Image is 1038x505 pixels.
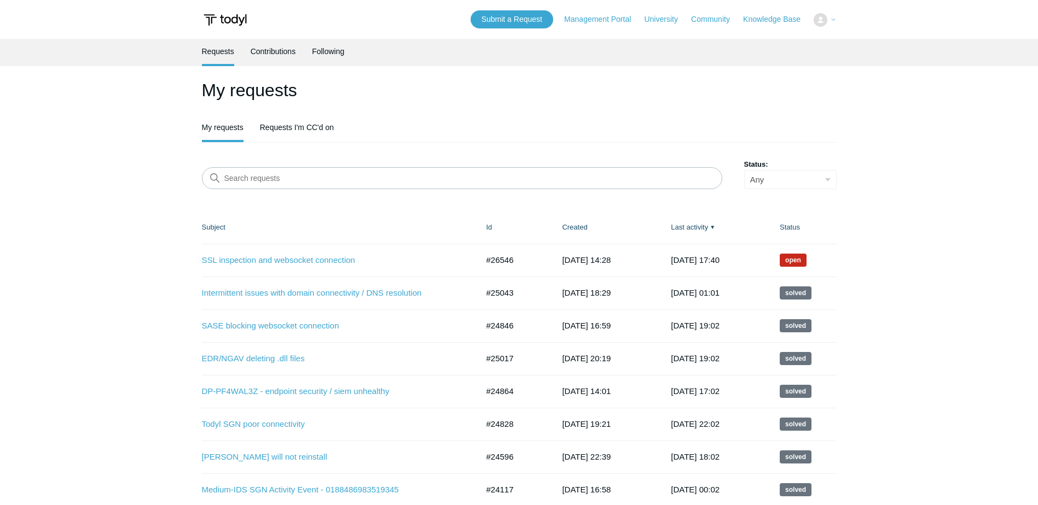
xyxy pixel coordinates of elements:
time: 2025-05-12T19:21:29+00:00 [562,419,611,428]
a: SASE blocking websocket connection [202,320,462,332]
time: 2025-05-22T18:29:19+00:00 [562,288,611,297]
a: Created [562,223,587,231]
td: #24864 [475,375,552,408]
time: 2025-05-13T16:59:40+00:00 [562,321,611,330]
a: Requests [202,39,234,64]
span: This request has been solved [780,385,811,398]
td: #26546 [475,244,552,277]
time: 2025-07-06T19:02:12+00:00 [671,321,720,330]
td: #25017 [475,342,552,375]
td: #25043 [475,277,552,309]
a: [PERSON_NAME] will not reinstall [202,451,462,463]
h1: My requests [202,77,837,103]
a: Medium-IDS SGN Activity Event - 0188486983519345 [202,484,462,496]
span: This request has been solved [780,450,811,463]
time: 2025-06-16T19:02:49+00:00 [671,354,720,363]
a: Following [312,39,344,64]
time: 2025-05-21T20:19:33+00:00 [562,354,611,363]
td: #24596 [475,441,552,473]
a: Intermittent issues with domain connectivity / DNS resolution [202,287,462,300]
span: We are working on a response for you [780,254,807,267]
a: Todyl SGN poor connectivity [202,418,462,431]
time: 2025-05-06T00:02:05+00:00 [671,485,720,494]
time: 2025-06-02T22:02:20+00:00 [671,419,720,428]
time: 2025-05-14T14:01:29+00:00 [562,386,611,396]
a: Requests I'm CC'd on [260,115,334,140]
a: University [644,14,688,25]
span: This request has been solved [780,286,811,300]
a: SSL inspection and websocket connection [202,254,462,267]
time: 2025-04-08T16:58:18+00:00 [562,485,611,494]
a: Knowledge Base [743,14,811,25]
time: 2025-08-19T17:40:48+00:00 [671,255,720,265]
th: Id [475,211,552,244]
label: Status: [744,159,837,170]
time: 2025-06-03T17:02:53+00:00 [671,386,720,396]
a: Submit a Request [471,10,553,28]
th: Subject [202,211,475,244]
a: Contributions [251,39,296,64]
a: DP-PF4WAL3Z - endpoint security / siem unhealthy [202,385,462,398]
span: This request has been solved [780,418,811,431]
input: Search requests [202,167,722,189]
time: 2025-07-21T01:01:43+00:00 [671,288,720,297]
span: This request has been solved [780,352,811,365]
td: #24846 [475,309,552,342]
a: Community [691,14,741,25]
span: ▼ [710,223,715,231]
th: Status [769,211,836,244]
td: #24828 [475,408,552,441]
span: This request has been solved [780,319,811,332]
time: 2025-05-27T18:02:33+00:00 [671,452,720,461]
a: EDR/NGAV deleting .dll files [202,353,462,365]
span: This request has been solved [780,483,811,496]
img: Todyl Support Center Help Center home page [202,10,248,30]
time: 2025-07-21T14:28:31+00:00 [562,255,611,265]
a: Last activity▼ [671,223,708,231]
a: My requests [202,115,243,140]
a: Management Portal [564,14,642,25]
time: 2025-04-29T22:39:40+00:00 [562,452,611,461]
